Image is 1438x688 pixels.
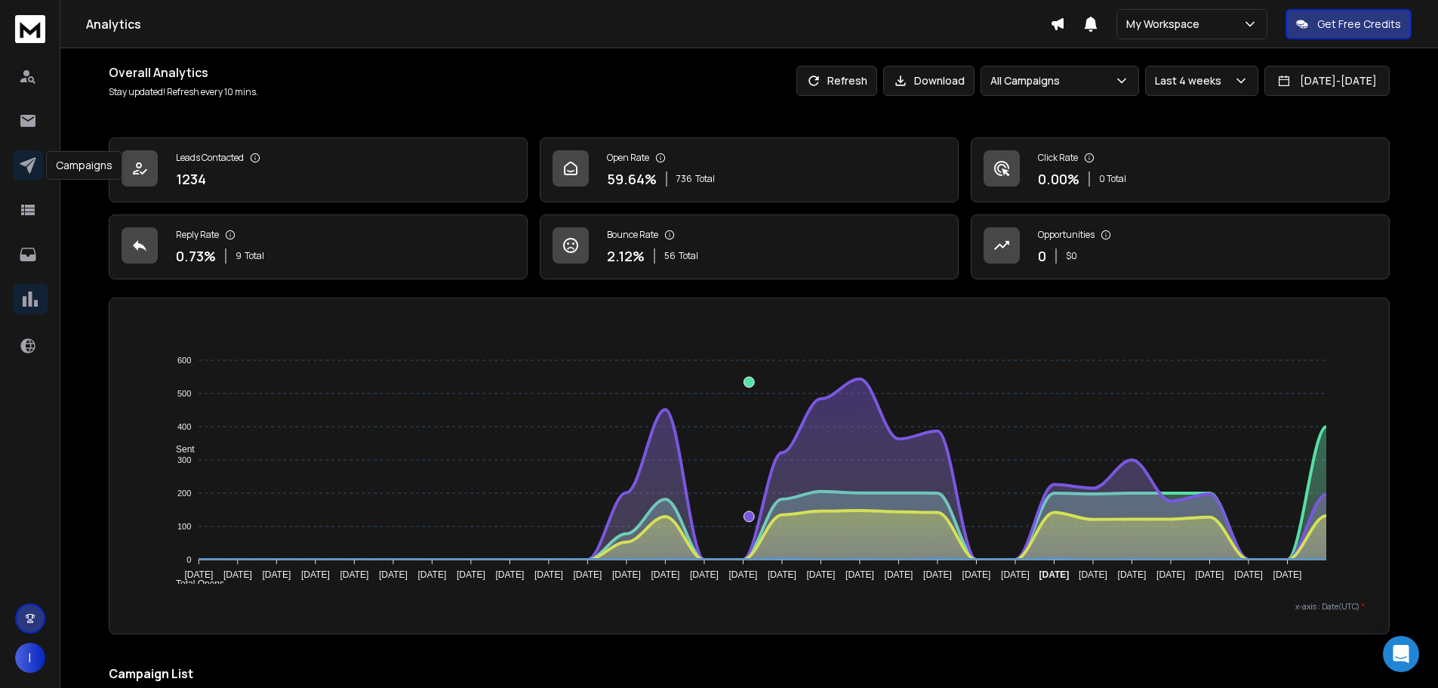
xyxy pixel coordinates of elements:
[15,643,45,673] button: I
[109,137,528,202] a: Leads Contacted1234
[1126,17,1206,32] p: My Workspace
[176,168,206,190] p: 1234
[177,389,191,398] tspan: 500
[962,569,991,580] tspan: [DATE]
[796,66,877,96] button: Refresh
[676,173,692,185] span: 736
[177,489,191,498] tspan: 200
[134,601,1365,612] p: x-axis : Date(UTC)
[15,15,45,43] img: logo
[679,250,698,262] span: Total
[1038,152,1078,164] p: Click Rate
[729,569,758,580] tspan: [DATE]
[651,569,679,580] tspan: [DATE]
[768,569,796,580] tspan: [DATE]
[184,569,213,580] tspan: [DATE]
[1317,17,1401,32] p: Get Free Credits
[109,86,258,98] p: Stay updated! Refresh every 10 mins.
[827,73,867,88] p: Refresh
[1099,173,1126,185] p: 0 Total
[165,444,195,455] span: Sent
[540,137,959,202] a: Open Rate59.64%736Total
[223,569,252,580] tspan: [DATE]
[1038,245,1046,267] p: 0
[236,250,242,262] span: 9
[971,214,1390,279] a: Opportunities0$0
[177,422,191,431] tspan: 400
[245,250,264,262] span: Total
[1234,569,1263,580] tspan: [DATE]
[165,578,224,589] span: Total Opens
[109,214,528,279] a: Reply Rate0.73%9Total
[177,356,191,365] tspan: 600
[1155,73,1227,88] p: Last 4 weeks
[534,569,563,580] tspan: [DATE]
[1156,569,1185,580] tspan: [DATE]
[495,569,524,580] tspan: [DATE]
[457,569,485,580] tspan: [DATE]
[1079,569,1107,580] tspan: [DATE]
[607,168,657,190] p: 59.64 %
[1038,229,1095,241] p: Opportunities
[612,569,641,580] tspan: [DATE]
[46,151,122,180] div: Campaigns
[573,569,602,580] tspan: [DATE]
[990,73,1066,88] p: All Campaigns
[177,522,191,531] tspan: 100
[262,569,291,580] tspan: [DATE]
[695,173,715,185] span: Total
[971,137,1390,202] a: Click Rate0.00%0 Total
[186,555,191,564] tspan: 0
[176,245,216,267] p: 0.73 %
[923,569,952,580] tspan: [DATE]
[177,455,191,464] tspan: 300
[807,569,836,580] tspan: [DATE]
[340,569,368,580] tspan: [DATE]
[1118,569,1147,580] tspan: [DATE]
[1038,168,1079,190] p: 0.00 %
[301,569,330,580] tspan: [DATE]
[86,15,1050,33] h1: Analytics
[176,229,219,241] p: Reply Rate
[607,152,649,164] p: Open Rate
[1264,66,1390,96] button: [DATE]-[DATE]
[690,569,719,580] tspan: [DATE]
[109,63,258,82] h1: Overall Analytics
[540,214,959,279] a: Bounce Rate2.12%56Total
[607,245,645,267] p: 2.12 %
[1039,569,1070,580] tspan: [DATE]
[109,665,1390,683] h2: Campaign List
[883,66,975,96] button: Download
[379,569,408,580] tspan: [DATE]
[1001,569,1030,580] tspan: [DATE]
[845,569,874,580] tspan: [DATE]
[176,152,244,164] p: Leads Contacted
[607,229,658,241] p: Bounce Rate
[914,73,965,88] p: Download
[1196,569,1224,580] tspan: [DATE]
[664,250,676,262] span: 56
[417,569,446,580] tspan: [DATE]
[885,569,913,580] tspan: [DATE]
[1286,9,1412,39] button: Get Free Credits
[1066,250,1077,262] p: $ 0
[1273,569,1302,580] tspan: [DATE]
[1383,636,1419,672] div: Open Intercom Messenger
